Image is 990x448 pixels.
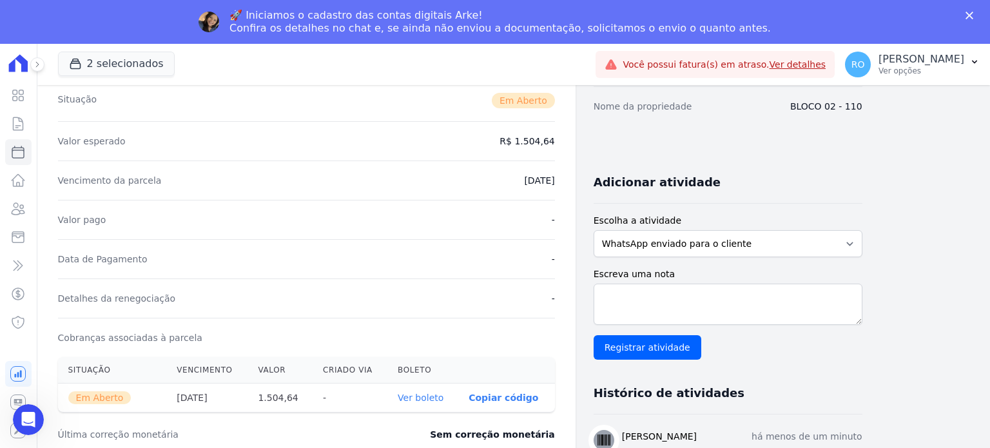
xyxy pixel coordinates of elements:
dd: [DATE] [524,174,554,187]
h3: Adicionar atividade [594,175,721,190]
dt: Detalhes da renegociação [58,292,176,305]
p: há menos de um minuto [752,430,862,443]
dt: Situação [58,93,97,108]
dd: - [552,213,555,226]
span: Você possui fatura(s) em atraso. [623,58,826,72]
th: Criado via [313,357,387,384]
div: 🚀 Iniciamos o cadastro das contas digitais Arke! Confira os detalhes no chat e, se ainda não envi... [229,9,771,35]
th: Vencimento [166,357,247,384]
dd: - [552,292,555,305]
th: Boleto [387,357,458,384]
dd: BLOCO 02 - 110 [790,100,862,113]
dt: Nome da propriedade [594,100,692,113]
th: 1.504,64 [247,384,313,413]
th: [DATE] [166,384,247,413]
img: Profile image for Adriane [199,12,219,32]
span: RO [851,60,865,69]
button: 2 selecionados [58,52,175,76]
p: [PERSON_NAME] [878,53,964,66]
h3: [PERSON_NAME] [622,430,697,443]
button: RO [PERSON_NAME] Ver opções [835,46,990,83]
span: Em Aberto [68,391,131,404]
label: Escolha a atividade [594,214,862,228]
button: Copiar código [469,393,538,403]
h3: Histórico de atividades [594,385,744,401]
span: Em Aberto [492,93,555,108]
dt: Valor esperado [58,135,126,148]
dd: Sem correção monetária [430,428,554,441]
iframe: Intercom live chat [13,404,44,435]
th: - [313,384,387,413]
a: Ver boleto [398,393,443,403]
dd: R$ 1.504,64 [500,135,554,148]
a: Ver detalhes [770,59,826,70]
div: Fechar [966,12,978,19]
dt: Vencimento da parcela [58,174,162,187]
dt: Cobranças associadas à parcela [58,331,202,344]
p: Ver opções [878,66,964,76]
dd: - [552,253,555,266]
dt: Última correção monetária [58,428,352,441]
label: Escreva uma nota [594,268,862,281]
th: Situação [58,357,167,384]
th: Valor [247,357,313,384]
dt: Data de Pagamento [58,253,148,266]
dt: Valor pago [58,213,106,226]
input: Registrar atividade [594,335,701,360]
